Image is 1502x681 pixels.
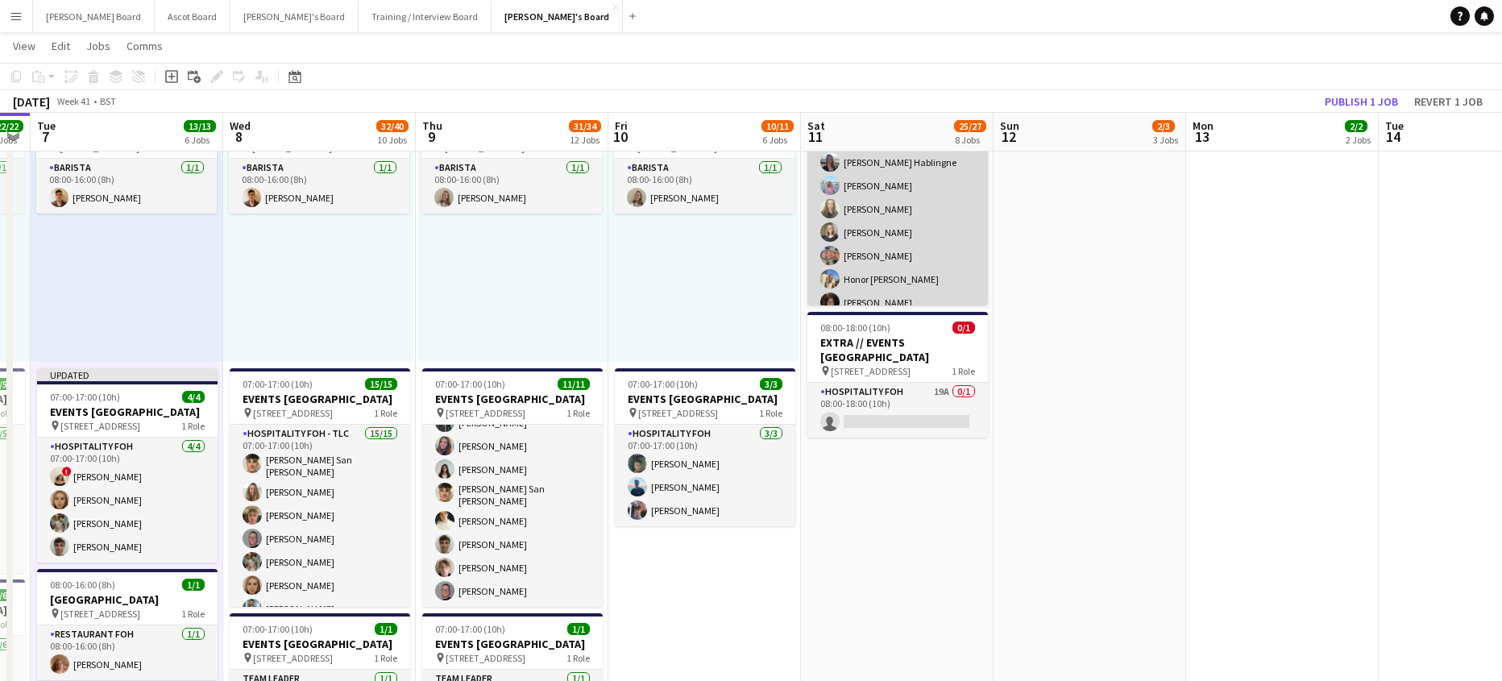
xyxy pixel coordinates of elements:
span: 1 Role [374,652,397,664]
span: [STREET_ADDRESS] [60,608,140,620]
span: 15/15 [365,378,397,390]
span: Comms [127,39,163,53]
button: [PERSON_NAME]'s Board [492,1,623,32]
app-job-card: 08:00-16:00 (8h)1/1 [STREET_ADDRESS]1 RoleBarista1/108:00-16:00 (8h)[PERSON_NAME] [614,120,795,214]
span: 2/3 [1152,120,1175,132]
h3: EVENTS [GEOGRAPHIC_DATA] [422,392,603,406]
button: Revert 1 job [1408,91,1489,112]
span: [STREET_ADDRESS] [638,407,718,419]
span: 07:00-17:00 (10h) [435,623,505,635]
app-card-role: Hospitality FOH3/307:00-17:00 (10h)[PERSON_NAME][PERSON_NAME][PERSON_NAME] [615,425,795,526]
span: View [13,39,35,53]
span: 08:00-16:00 (8h) [50,579,115,591]
span: 1 Role [759,407,782,419]
app-card-role: [PERSON_NAME][PERSON_NAME][PERSON_NAME][PERSON_NAME][PERSON_NAME][PERSON_NAME] San [PERSON_NAME][... [422,314,603,607]
span: 1 Role [181,608,205,620]
span: [STREET_ADDRESS] [253,652,333,664]
span: [STREET_ADDRESS] [831,365,911,377]
app-job-card: Updated07:00-17:00 (10h)4/4EVENTS [GEOGRAPHIC_DATA] [STREET_ADDRESS]1 RoleHospitality FOH4/407:00... [37,368,218,563]
a: Edit [45,35,77,56]
span: 07:00-17:00 (10h) [435,378,505,390]
span: 1/1 [375,623,397,635]
app-card-role: Hospitality FOH19A0/108:00-18:00 (10h) [807,383,988,438]
span: 2/2 [1345,120,1367,132]
h3: [GEOGRAPHIC_DATA] [37,592,218,607]
app-job-card: 08:00-18:00 (10h)0/1EXTRA // EVENTS [GEOGRAPHIC_DATA] [STREET_ADDRESS]1 RoleHospitality FOH19A0/1... [807,312,988,438]
div: 6 Jobs [762,134,793,146]
span: 13 [1190,127,1214,146]
button: Ascot Board [155,1,230,32]
span: 11/11 [558,378,590,390]
span: 11 [805,127,825,146]
h3: EVENTS [GEOGRAPHIC_DATA] [37,405,218,419]
app-job-card: 08:00-18:00 (10h)16/16EVENTS [GEOGRAPHIC_DATA] [STREET_ADDRESS]1 RoleHospitality FOH - Open Day16... [807,67,988,305]
h3: EVENTS [GEOGRAPHIC_DATA] [230,637,410,651]
span: 32/40 [376,120,409,132]
app-card-role: Barista1/108:00-16:00 (8h)[PERSON_NAME] [36,159,217,214]
span: Fri [615,118,628,133]
app-card-role: Restaurant FOH1/108:00-16:00 (8h)[PERSON_NAME] [37,625,218,680]
app-card-role: Barista1/108:00-16:00 (8h)[PERSON_NAME] [421,159,602,214]
span: Thu [422,118,442,133]
app-card-role: Barista1/108:00-16:00 (8h)[PERSON_NAME] [614,159,795,214]
app-job-card: 08:00-16:00 (8h)1/1[GEOGRAPHIC_DATA] [STREET_ADDRESS]1 RoleRestaurant FOH1/108:00-16:00 (8h)[PERS... [37,569,218,680]
span: 07:00-17:00 (10h) [50,391,120,403]
span: ! [62,467,72,476]
span: Mon [1193,118,1214,133]
span: Jobs [86,39,110,53]
button: Publish 1 job [1318,91,1404,112]
div: BST [100,95,116,107]
span: Edit [52,39,70,53]
span: [STREET_ADDRESS] [60,420,140,432]
span: 07:00-17:00 (10h) [243,378,313,390]
span: 1 Role [566,652,590,664]
span: 1 Role [566,407,590,419]
div: 10 Jobs [377,134,408,146]
span: 31/34 [569,120,601,132]
span: 07:00-17:00 (10h) [243,623,313,635]
span: 1 Role [952,365,975,377]
span: Wed [230,118,251,133]
span: 4/4 [182,391,205,403]
span: 25/27 [954,120,986,132]
app-card-role: Hospitality FOH4/407:00-17:00 (10h)![PERSON_NAME][PERSON_NAME][PERSON_NAME][PERSON_NAME] [37,438,218,563]
span: 10 [612,127,628,146]
app-job-card: 07:00-17:00 (10h)3/3EVENTS [GEOGRAPHIC_DATA] [STREET_ADDRESS]1 RoleHospitality FOH3/307:00-17:00 ... [615,368,795,526]
button: Training / Interview Board [359,1,492,32]
span: 1 Role [181,420,205,432]
app-job-card: 08:00-16:00 (8h)1/1 [STREET_ADDRESS]1 RoleBarista1/108:00-16:00 (8h)[PERSON_NAME] [421,120,602,214]
div: 2 Jobs [1346,134,1371,146]
span: Week 41 [53,95,93,107]
button: [PERSON_NAME] Board [33,1,155,32]
div: Updated [37,368,218,381]
a: View [6,35,42,56]
span: 3/3 [760,378,782,390]
span: Tue [37,118,56,133]
span: Sat [807,118,825,133]
h3: EVENTS [GEOGRAPHIC_DATA] [422,637,603,651]
div: 6 Jobs [185,134,215,146]
span: 0/1 [952,322,975,334]
span: 1 Role [374,407,397,419]
span: Tue [1385,118,1404,133]
div: 3 Jobs [1153,134,1178,146]
div: 12 Jobs [570,134,600,146]
app-job-card: 08:00-16:00 (8h)1/1 [STREET_ADDRESS]1 RoleBarista1/108:00-16:00 (8h)[PERSON_NAME] [36,120,217,214]
span: 08:00-18:00 (10h) [820,322,890,334]
span: [STREET_ADDRESS] [253,407,333,419]
app-job-card: 08:00-16:00 (8h)1/1 [STREET_ADDRESS]1 RoleBarista1/108:00-16:00 (8h)[PERSON_NAME] [229,120,409,214]
app-job-card: 07:00-17:00 (10h)15/15EVENTS [GEOGRAPHIC_DATA] [STREET_ADDRESS]1 RoleHospitality FOH - TLC15/1507... [230,368,410,607]
span: 7 [35,127,56,146]
span: 14 [1383,127,1404,146]
span: 9 [420,127,442,146]
span: 1/1 [567,623,590,635]
h3: EVENTS [GEOGRAPHIC_DATA] [615,392,795,406]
